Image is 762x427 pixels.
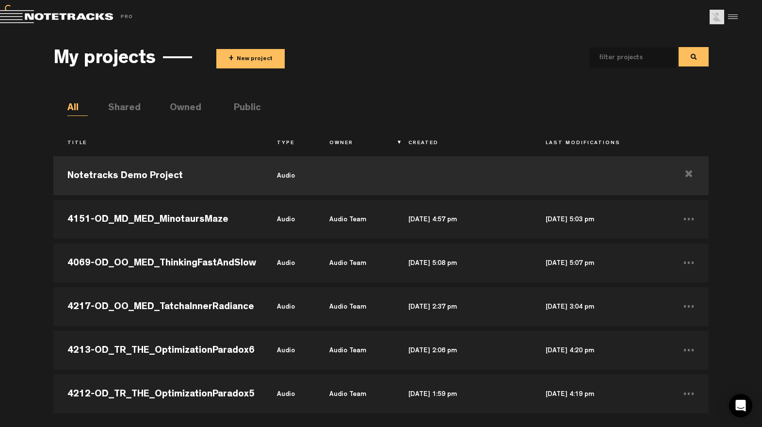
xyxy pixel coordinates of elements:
li: Owned [170,101,190,116]
td: audio [263,197,315,241]
td: 4213-OD_TR_THE_OptimizationParadox6 [53,328,263,372]
img: ACg8ocLu3IjZ0q4g3Sv-67rBggf13R-7caSq40_txJsJBEcwv2RmFg=s96-c [710,10,724,24]
td: ... [669,285,709,328]
th: Owner [315,135,394,152]
td: [DATE] 5:07 pm [532,241,669,285]
td: [DATE] 3:04 pm [532,285,669,328]
td: Audio Team [315,197,394,241]
td: audio [263,372,315,416]
td: ... [669,197,709,241]
td: 4212-OD_TR_THE_OptimizationParadox5 [53,372,263,416]
td: audio [263,154,315,197]
td: [DATE] 4:19 pm [532,372,669,416]
th: Created [394,135,532,152]
td: Audio Team [315,372,394,416]
td: ... [669,241,709,285]
td: [DATE] 5:08 pm [394,241,532,285]
td: audio [263,285,315,328]
td: [DATE] 5:03 pm [532,197,669,241]
td: audio [263,241,315,285]
li: All [67,101,88,116]
td: [DATE] 4:20 pm [532,328,669,372]
td: Audio Team [315,285,394,328]
li: Shared [108,101,129,116]
th: Title [53,135,263,152]
td: ... [669,372,709,416]
td: [DATE] 2:06 pm [394,328,532,372]
td: 4217-OD_OO_MED_TatchaInnerRadiance [53,285,263,328]
td: 4069-OD_OO_MED_ThinkingFastAndSlow [53,241,263,285]
td: audio [263,328,315,372]
li: Public [234,101,254,116]
td: [DATE] 4:57 pm [394,197,532,241]
td: Notetracks Demo Project [53,154,263,197]
div: Open Intercom Messenger [729,394,752,417]
td: ... [669,328,709,372]
button: +New project [216,49,285,68]
input: filter projects [589,48,661,68]
th: Type [263,135,315,152]
h3: My projects [53,49,156,70]
td: 4151-OD_MD_MED_MinotaursMaze [53,197,263,241]
td: Audio Team [315,241,394,285]
td: [DATE] 2:37 pm [394,285,532,328]
td: [DATE] 1:59 pm [394,372,532,416]
td: Audio Team [315,328,394,372]
span: + [228,53,234,65]
th: Last Modifications [532,135,669,152]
